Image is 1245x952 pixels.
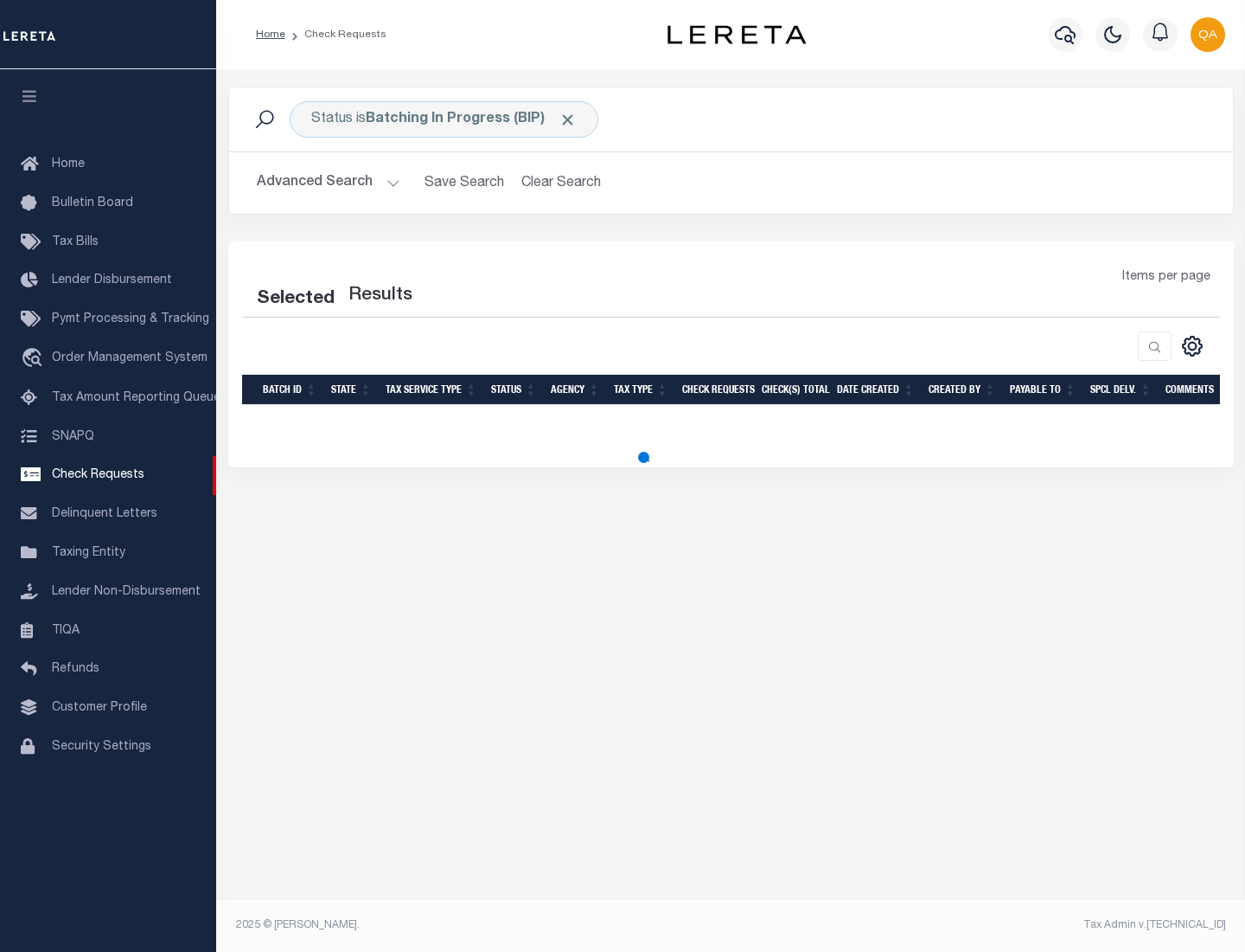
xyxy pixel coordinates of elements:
[52,236,99,248] span: Tax Bills
[52,663,99,675] span: Refunds
[366,113,577,126] b: Batching In Progress (BIP)
[290,101,598,138] div: Click to Edit
[52,313,209,325] span: Pymt Processing & Tracking
[52,508,157,520] span: Delinquent Letters
[223,917,731,933] div: 2025 © [PERSON_NAME].
[607,375,675,405] th: Tax Type
[52,469,144,481] span: Check Requests
[52,624,80,636] span: TIQA
[52,392,220,404] span: Tax Amount Reporting Queue
[52,702,147,714] span: Customer Profile
[1003,375,1083,405] th: Payable To
[256,375,324,405] th: Batch Id
[922,375,1003,405] th: Created By
[52,430,94,442] span: SNAPQ
[256,29,285,40] a: Home
[348,282,412,310] label: Results
[1159,375,1236,405] th: Comments
[755,375,830,405] th: Check(s) Total
[414,166,514,200] button: Save Search
[1083,375,1159,405] th: Spcl Delv.
[52,352,207,364] span: Order Management System
[52,586,201,598] span: Lender Non-Disbursement
[1122,268,1210,287] span: Items per page
[484,375,544,405] th: Status
[52,547,125,559] span: Taxing Entity
[667,25,806,44] img: logo-dark.svg
[379,375,484,405] th: Tax Service Type
[52,197,133,209] span: Bulletin Board
[514,166,609,200] button: Clear Search
[324,375,379,405] th: State
[830,375,922,405] th: Date Created
[52,158,85,170] span: Home
[21,348,48,370] i: travel_explore
[1191,17,1225,52] img: svg+xml;base64,PHN2ZyB4bWxucz0iaHR0cDovL3d3dy53My5vcmcvMjAwMC9zdmciIHBvaW50ZXItZXZlbnRzPSJub25lIi...
[675,375,755,405] th: Check Requests
[52,741,151,753] span: Security Settings
[285,27,386,42] li: Check Requests
[744,917,1226,933] div: Tax Admin v.[TECHNICAL_ID]
[257,166,400,200] button: Advanced Search
[559,111,577,129] span: Click to Remove
[52,274,172,286] span: Lender Disbursement
[257,286,335,313] div: Selected
[544,375,607,405] th: Agency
